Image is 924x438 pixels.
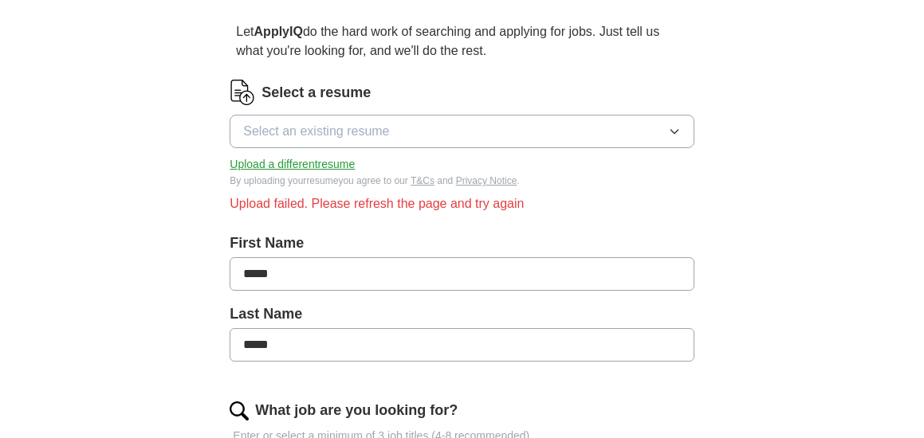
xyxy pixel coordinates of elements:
[411,175,434,186] a: T&Cs
[230,194,694,213] div: Upload failed. Please refresh the page and try again
[254,25,303,38] strong: ApplyIQ
[230,115,694,148] button: Select an existing resume
[230,401,249,420] img: search.png
[255,400,458,421] label: What job are you looking for?
[230,156,355,173] button: Upload a differentresume
[261,82,371,104] label: Select a resume
[230,16,694,67] p: Let do the hard work of searching and applying for jobs. Just tell us what you're looking for, an...
[230,233,694,254] label: First Name
[243,122,389,141] span: Select an existing resume
[230,174,694,188] div: By uploading your resume you agree to our and .
[456,175,517,186] a: Privacy Notice
[230,80,255,105] img: CV Icon
[230,303,694,325] label: Last Name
